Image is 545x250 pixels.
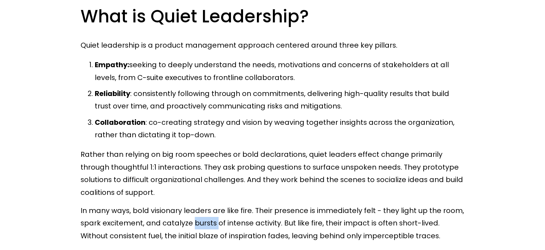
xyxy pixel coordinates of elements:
p: Rather than relying on big room speeches or bold declarations, quiet leaders effect change primar... [81,148,465,199]
p: : consistently following through on commitments, delivering high-quality results that build trust... [95,87,465,113]
p: seeking to deeply understand the needs, motivations and concerns of stakeholders at all levels, f... [95,59,465,84]
p: In many ways, bold visionary leaders are like fire. Their presence is immediately felt - they lig... [81,204,465,242]
p: Quiet leadership is a product management approach centered around three key pillars. [81,39,465,52]
strong: Empathy: [95,60,129,70]
p: : co-creating strategy and vision by weaving together insights across the organization, rather th... [95,116,465,142]
strong: Collaboration [95,117,145,127]
h2: What is Quiet Leadership? [81,5,465,28]
strong: Reliability [95,89,130,99]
